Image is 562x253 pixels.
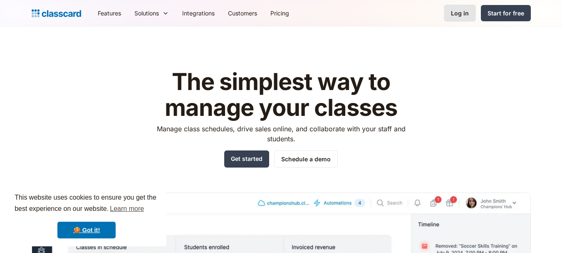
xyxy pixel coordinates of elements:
[224,150,269,168] a: Get started
[274,150,338,168] a: Schedule a demo
[57,222,116,238] a: dismiss cookie message
[451,9,469,18] div: Log in
[221,4,264,23] a: Customers
[91,4,128,23] a: Features
[149,124,413,144] p: Manage class schedules, drive sales online, and collaborate with your staff and students.
[109,203,145,215] a: learn more about cookies
[149,69,413,120] h1: The simplest way to manage your classes
[488,9,524,18] div: Start for free
[15,193,158,215] span: This website uses cookies to ensure you get the best experience on our website.
[176,4,221,23] a: Integrations
[134,9,159,18] div: Solutions
[444,5,476,22] a: Log in
[7,185,166,246] div: cookieconsent
[264,4,296,23] a: Pricing
[32,8,81,19] a: home
[481,5,531,21] a: Start for free
[128,4,176,23] div: Solutions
